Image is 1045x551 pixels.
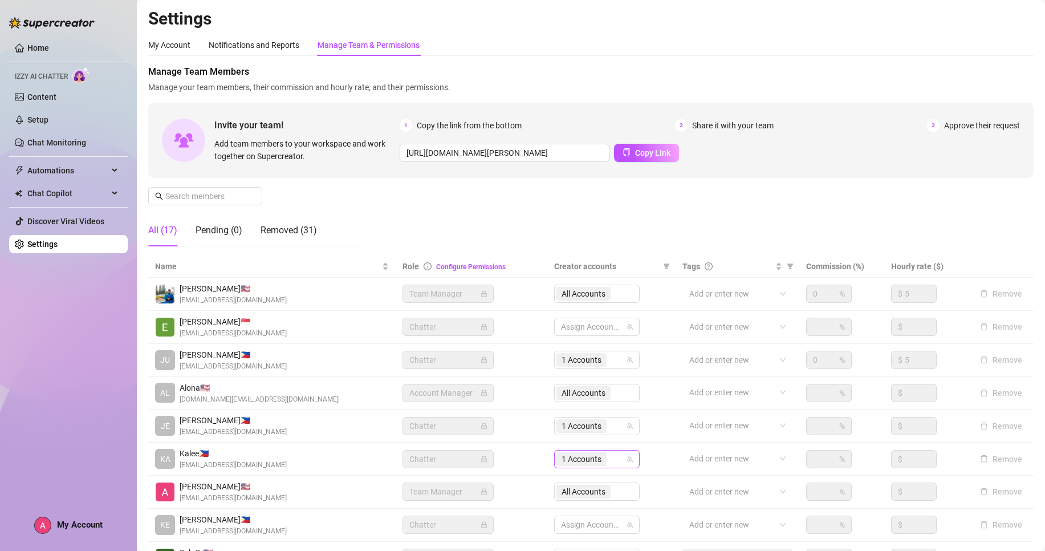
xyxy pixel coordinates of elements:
[975,353,1027,367] button: Remove
[975,320,1027,334] button: Remove
[975,485,1027,499] button: Remove
[481,521,487,528] span: lock
[57,520,103,530] span: My Account
[180,480,287,493] span: [PERSON_NAME] 🇺🇸
[975,287,1027,301] button: Remove
[705,262,713,270] span: question-circle
[160,518,170,531] span: KE
[180,447,287,460] span: Kalee 🇵🇭
[409,451,487,468] span: Chatter
[692,119,774,132] span: Share it with your team
[180,361,287,372] span: [EMAIL_ADDRESS][DOMAIN_NAME]
[884,256,969,278] th: Hourly rate ($)
[27,217,104,226] a: Discover Viral Videos
[261,224,317,237] div: Removed (31)
[156,483,174,501] img: Alexicon Ortiaga
[214,118,400,132] span: Invite your team!
[318,39,420,51] div: Manage Team & Permissions
[180,513,287,526] span: [PERSON_NAME] 🇵🇭
[787,263,794,270] span: filter
[148,8,1034,30] h2: Settings
[180,526,287,537] span: [EMAIL_ADDRESS][DOMAIN_NAME]
[481,390,487,396] span: lock
[180,315,287,328] span: [PERSON_NAME] 🇸🇬
[180,328,287,339] span: [EMAIL_ADDRESS][DOMAIN_NAME]
[556,452,607,466] span: 1 Accounts
[180,493,287,504] span: [EMAIL_ADDRESS][DOMAIN_NAME]
[180,382,339,394] span: Alona 🇺🇸
[975,419,1027,433] button: Remove
[27,240,58,249] a: Settings
[9,17,95,29] img: logo-BBDzfeDw.svg
[409,318,487,335] span: Chatter
[409,384,487,402] span: Account Manager
[663,263,670,270] span: filter
[400,119,412,132] span: 1
[27,43,49,52] a: Home
[148,256,396,278] th: Name
[214,137,395,163] span: Add team members to your workspace and work together on Supercreator.
[180,427,287,437] span: [EMAIL_ADDRESS][DOMAIN_NAME]
[402,262,419,271] span: Role
[627,456,633,463] span: team
[180,414,287,427] span: [PERSON_NAME] 🇵🇭
[481,290,487,297] span: lock
[481,423,487,430] span: lock
[161,420,170,432] span: JE
[623,148,631,156] span: copy
[627,521,633,528] span: team
[799,256,884,278] th: Commission (%)
[661,258,672,275] span: filter
[927,119,940,132] span: 3
[675,119,688,132] span: 2
[27,115,48,124] a: Setup
[160,354,170,366] span: JU
[481,456,487,463] span: lock
[481,488,487,495] span: lock
[148,224,177,237] div: All (17)
[417,119,522,132] span: Copy the link from the bottom
[160,453,170,465] span: KA
[424,262,432,270] span: info-circle
[409,418,487,435] span: Chatter
[148,65,1034,79] span: Manage Team Members
[409,483,487,500] span: Team Manager
[156,285,174,303] img: Emad Ataei
[165,190,246,202] input: Search members
[27,92,56,102] a: Content
[556,353,607,367] span: 1 Accounts
[156,318,174,337] img: Eduardo Leon Jr
[975,386,1027,400] button: Remove
[481,356,487,363] span: lock
[627,423,633,430] span: team
[180,282,287,295] span: [PERSON_NAME] 🇺🇸
[27,138,86,147] a: Chat Monitoring
[975,518,1027,532] button: Remove
[155,192,163,200] span: search
[784,258,796,275] span: filter
[409,351,487,368] span: Chatter
[180,394,339,405] span: [DOMAIN_NAME][EMAIL_ADDRESS][DOMAIN_NAME]
[160,387,170,399] span: AL
[180,295,287,306] span: [EMAIL_ADDRESS][DOMAIN_NAME]
[562,354,601,366] span: 1 Accounts
[148,81,1034,94] span: Manage your team members, their commission and hourly rate, and their permissions.
[409,516,487,533] span: Chatter
[15,166,24,175] span: thunderbolt
[180,349,287,361] span: [PERSON_NAME] 🇵🇭
[180,460,287,471] span: [EMAIL_ADDRESS][DOMAIN_NAME]
[975,452,1027,466] button: Remove
[196,224,242,237] div: Pending (0)
[409,285,487,302] span: Team Manager
[627,356,633,363] span: team
[155,260,380,273] span: Name
[682,260,700,273] span: Tags
[27,184,108,202] span: Chat Copilot
[635,148,670,157] span: Copy Link
[27,161,108,180] span: Automations
[614,144,679,162] button: Copy Link
[436,263,506,271] a: Configure Permissions
[35,517,51,533] img: ACg8ocKhhdNQSbmSvgZStJiwaqmwH1zJOZrvAQ-y5P0T8rLpEcQu_w=s96-c
[562,420,601,432] span: 1 Accounts
[209,39,299,51] div: Notifications and Reports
